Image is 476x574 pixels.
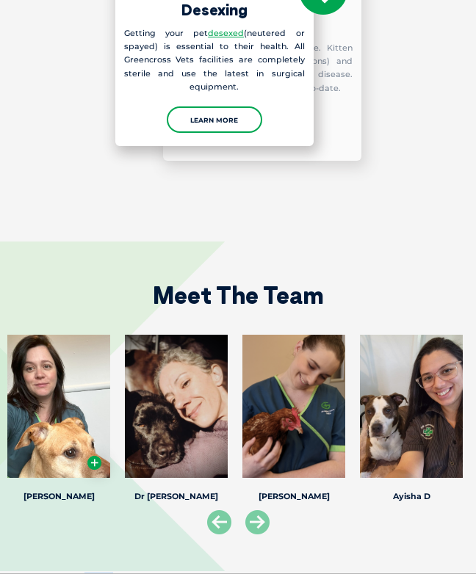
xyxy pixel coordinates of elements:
h4: [PERSON_NAME] [242,493,345,501]
h3: Desexing [115,2,314,18]
p: Getting your pet (neutered or spayed) is essential to their health. All Greencross Vets facilitie... [115,26,314,93]
h4: Ayisha D [360,493,463,501]
h4: Dr [PERSON_NAME] [125,493,228,501]
h4: [PERSON_NAME] [7,493,110,501]
h2: Meet The Team [153,283,324,307]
